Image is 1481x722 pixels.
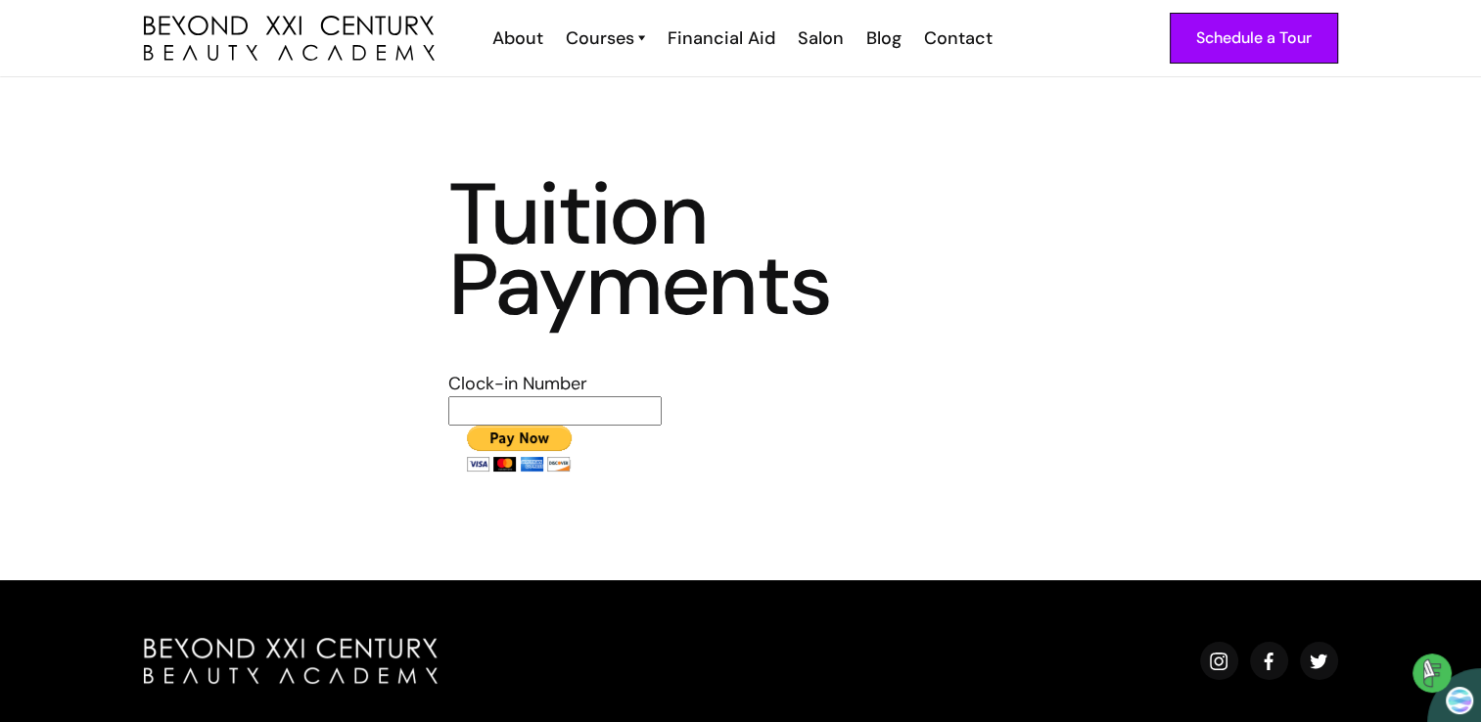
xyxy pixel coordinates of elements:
td: Clock-in Number [448,371,662,396]
a: Schedule a Tour [1170,13,1338,64]
a: Contact [911,25,1002,51]
a: Blog [854,25,911,51]
img: beyond 21st century beauty academy logo [144,16,435,62]
h3: Tuition Payments [448,179,1034,320]
div: Salon [798,25,844,51]
div: Blog [866,25,902,51]
a: Salon [785,25,854,51]
img: beyond beauty logo [144,638,438,684]
div: About [492,25,543,51]
a: About [480,25,553,51]
div: Schedule a Tour [1196,25,1312,51]
a: Courses [566,25,645,51]
div: Courses [566,25,634,51]
div: Financial Aid [668,25,775,51]
div: Contact [924,25,993,51]
input: PayPal - The safer, easier way to pay online! [448,426,589,472]
a: Financial Aid [655,25,785,51]
a: home [144,16,435,62]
